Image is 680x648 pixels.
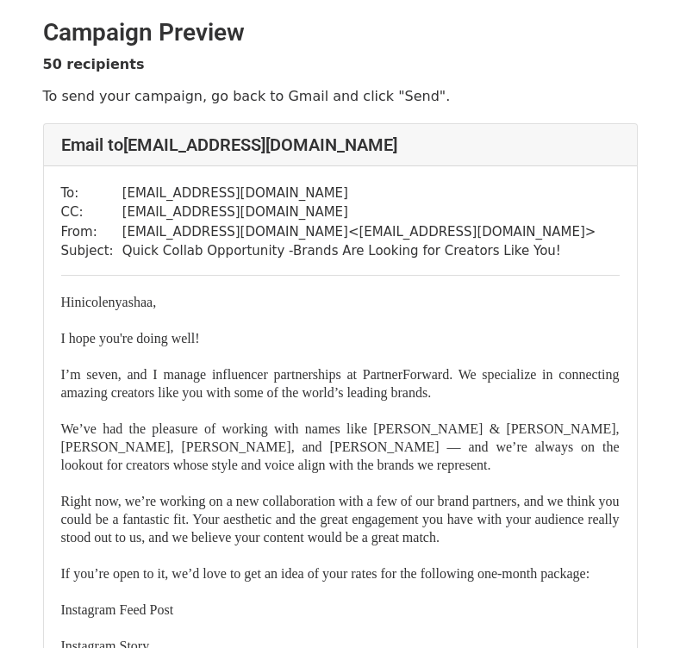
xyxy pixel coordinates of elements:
[122,202,596,222] td: [EMAIL_ADDRESS][DOMAIN_NAME]
[61,184,122,203] td: To:
[61,566,590,581] font: If you’re open to it, we’d love to get an idea of your rates for the following one-month package:
[61,421,620,472] font: We’ve had the pleasure of working with names like [PERSON_NAME] & [PERSON_NAME], [PERSON_NAME], [...
[61,295,75,309] font: Hi
[61,331,200,346] font: I hope you're doing well!
[61,295,157,309] font: nicolenyashaa,
[61,222,122,242] td: From:
[61,494,620,545] font: Right now, we’re working on a new collaboration with a few of our brand partners, and we think yo...
[61,134,620,155] h4: Email to [EMAIL_ADDRESS][DOMAIN_NAME]
[122,222,596,242] td: [EMAIL_ADDRESS][DOMAIN_NAME] < [EMAIL_ADDRESS][DOMAIN_NAME] >
[122,241,596,261] td: Quick Collab Opportunity -Brands Are Looking for Creators Like You!
[43,56,145,72] strong: 50 recipients
[61,602,174,617] font: Instagram Feed Post
[61,241,122,261] td: Subject:
[43,18,638,47] h2: Campaign Preview
[122,184,596,203] td: [EMAIL_ADDRESS][DOMAIN_NAME]
[61,367,620,400] font: I’m seven, and I manage influencer partnerships at PartnerForward. We specialize in connecting am...
[61,202,122,222] td: CC:
[43,87,638,105] p: To send your campaign, go back to Gmail and click "Send".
